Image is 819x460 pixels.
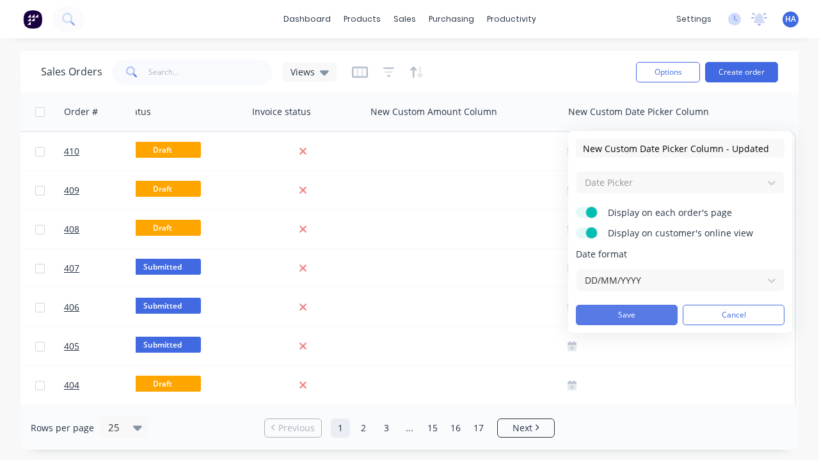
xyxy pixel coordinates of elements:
[124,376,201,392] span: Draft
[252,105,311,118] div: Invoice status
[608,227,768,240] span: Display on customer's online view
[278,422,315,434] span: Previous
[422,10,481,29] div: purchasing
[41,66,102,78] h1: Sales Orders
[64,340,79,353] span: 405
[124,105,151,118] div: Status
[64,327,141,365] a: 405
[513,422,532,434] span: Next
[64,184,79,197] span: 409
[576,248,784,261] span: Date format
[64,105,98,118] div: Order #
[148,59,273,85] input: Search...
[354,418,373,438] a: Page 2
[576,139,784,158] input: Enter column name...
[64,249,141,287] a: 407
[290,65,315,79] span: Views
[331,418,350,438] a: Page 1 is your current page
[124,142,201,158] span: Draft
[265,422,321,434] a: Previous page
[64,171,141,210] a: 409
[277,10,337,29] a: dashboard
[469,418,488,438] a: Page 17
[64,301,79,314] span: 406
[683,305,784,325] button: Cancel
[785,13,796,25] span: HA
[124,220,201,236] span: Draft
[124,259,201,275] span: Submitted
[481,10,543,29] div: productivity
[64,210,141,249] a: 408
[124,298,201,314] span: Submitted
[400,418,419,438] a: Jump forward
[64,223,79,236] span: 408
[64,288,141,326] a: 406
[670,10,718,29] div: settings
[568,105,709,118] div: New Custom Date Picker Column
[124,181,201,197] span: Draft
[64,379,79,392] span: 404
[64,132,141,171] a: 410
[64,405,141,443] a: 403
[31,422,94,434] span: Rows per page
[608,206,768,219] span: Display on each order's page
[370,105,497,118] div: New Custom Amount Column
[377,418,396,438] a: Page 3
[576,305,678,325] button: Save
[387,10,422,29] div: sales
[446,418,465,438] a: Page 16
[337,10,387,29] div: products
[705,62,778,82] button: Create order
[64,262,79,275] span: 407
[64,145,79,158] span: 410
[636,62,700,82] button: Options
[259,418,560,438] ul: Pagination
[498,422,554,434] a: Next page
[124,337,201,353] span: Submitted
[64,366,141,404] a: 404
[23,10,42,29] img: Factory
[423,418,442,438] a: Page 15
